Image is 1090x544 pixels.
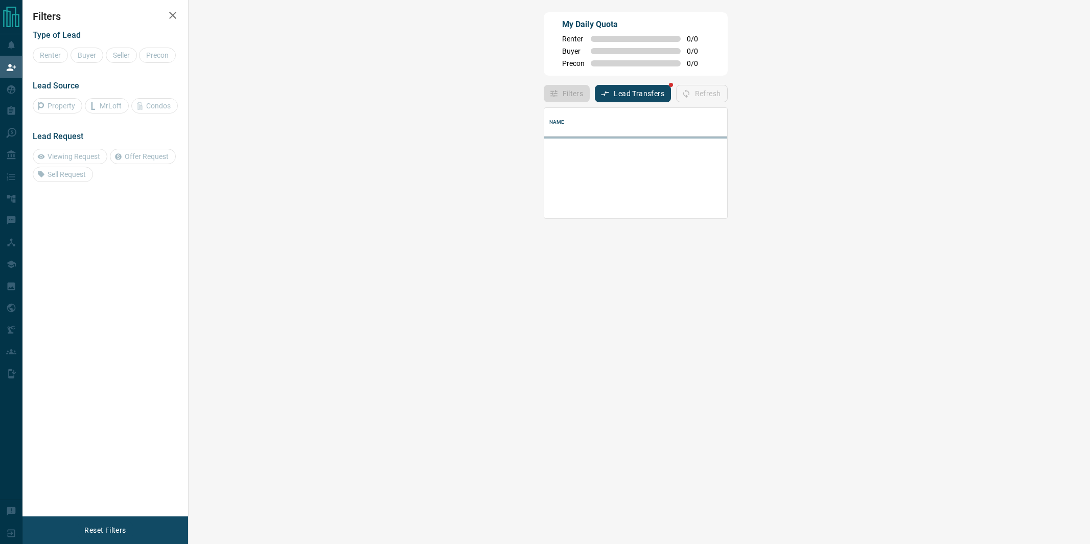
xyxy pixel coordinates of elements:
[562,35,585,43] span: Renter
[562,18,709,31] p: My Daily Quota
[33,81,79,90] span: Lead Source
[33,30,81,40] span: Type of Lead
[544,108,1015,137] div: Name
[687,59,709,67] span: 0 / 0
[595,85,671,102] button: Lead Transfers
[687,47,709,55] span: 0 / 0
[78,522,132,539] button: Reset Filters
[687,35,709,43] span: 0 / 0
[562,59,585,67] span: Precon
[562,47,585,55] span: Buyer
[33,131,83,141] span: Lead Request
[33,10,178,22] h2: Filters
[549,108,565,137] div: Name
